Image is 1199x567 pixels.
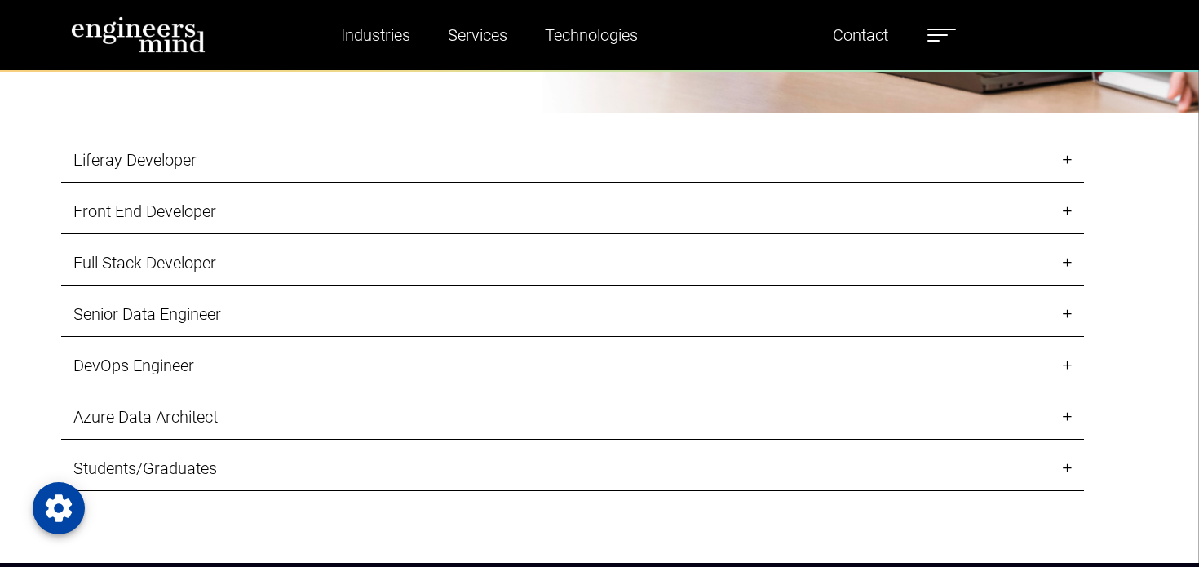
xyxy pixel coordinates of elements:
[826,16,895,54] a: Contact
[334,16,417,54] a: Industries
[71,16,206,53] img: logo
[61,343,1084,388] a: DevOps Engineer
[61,138,1084,183] a: Liferay Developer
[538,16,644,54] a: Technologies
[441,16,514,54] a: Services
[61,189,1084,234] a: Front End Developer
[61,446,1084,491] a: Students/Graduates
[61,241,1084,286] a: Full Stack Developer
[61,292,1084,337] a: Senior Data Engineer
[61,395,1084,440] a: Azure Data Architect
